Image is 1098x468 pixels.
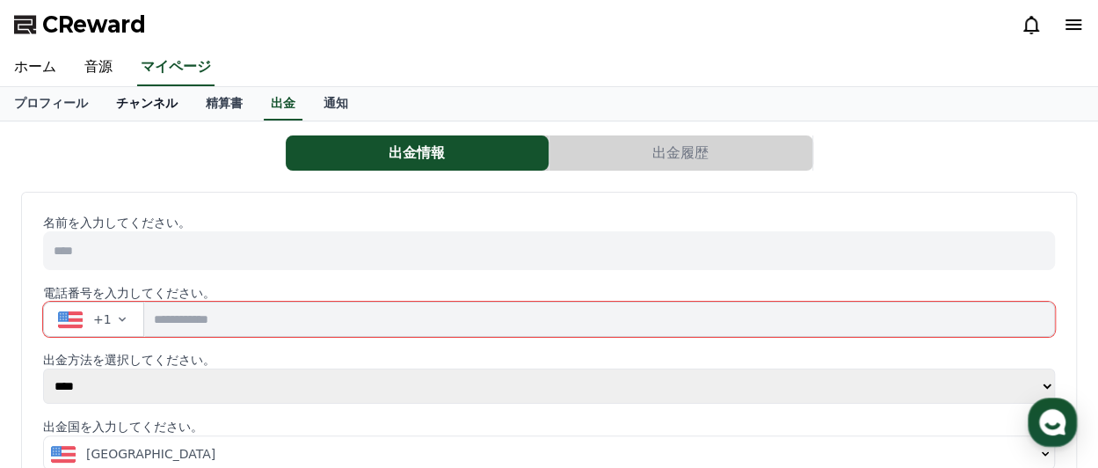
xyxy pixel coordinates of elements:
[192,87,257,121] a: 精算書
[116,322,227,366] a: チャット
[14,11,146,39] a: CReward
[272,348,293,362] span: 設定
[264,87,302,121] a: 出金
[5,322,116,366] a: ホーム
[150,349,193,363] span: チャット
[227,322,338,366] a: 設定
[45,348,76,362] span: ホーム
[286,135,549,171] a: 出金情報
[43,284,1055,302] p: 電話番号を入力してください。
[549,135,812,171] button: 出金履歴
[43,418,1055,435] p: 出金国を入力してください。
[93,311,112,328] span: +1
[70,49,127,86] a: 音源
[102,87,192,121] a: チャンネル
[86,445,215,463] span: [GEOGRAPHIC_DATA]
[43,351,1055,369] p: 出金方法を選択してください。
[137,49,215,86] a: マイページ
[549,135,813,171] a: 出金履歴
[43,214,1055,231] p: 名前を入力してください。
[309,87,362,121] a: 通知
[42,11,146,39] span: CReward
[286,135,549,171] button: 出金情報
